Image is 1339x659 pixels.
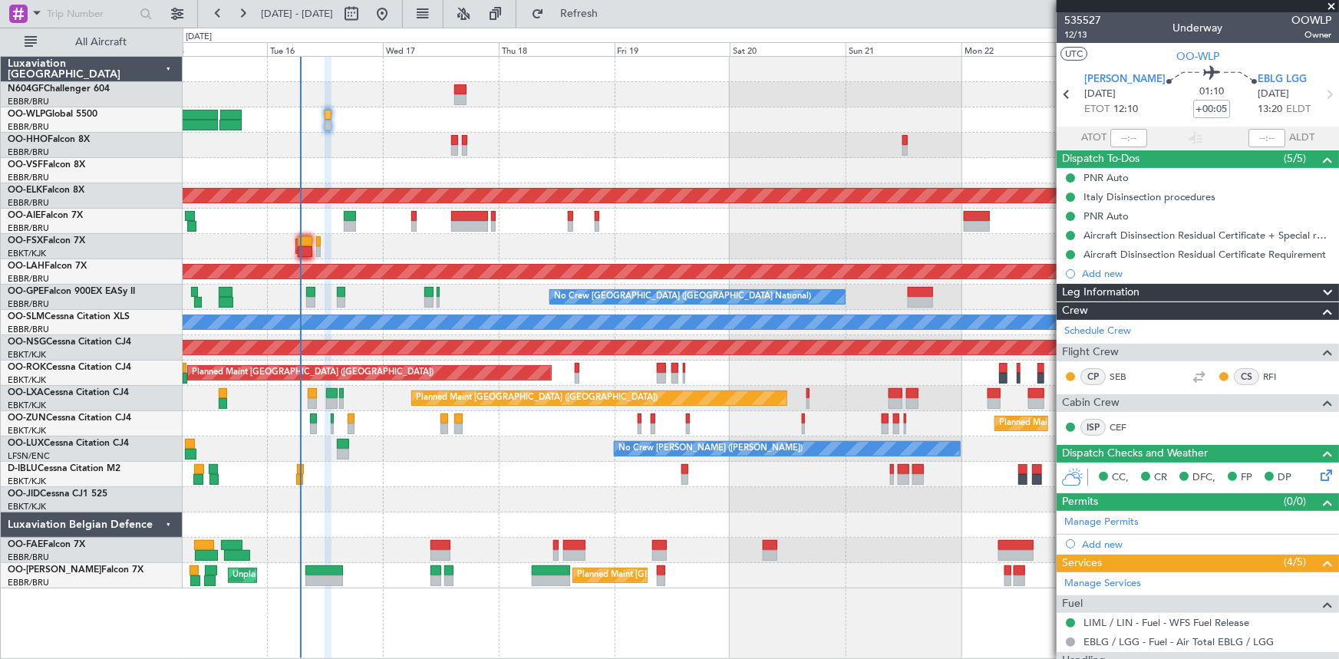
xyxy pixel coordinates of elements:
a: EBBR/BRU [8,577,49,588]
a: EBKT/KJK [8,425,46,437]
div: Planned Maint Kortrijk-[GEOGRAPHIC_DATA] [999,412,1178,435]
a: OO-NSGCessna Citation CJ4 [8,338,131,347]
div: Tue 16 [267,42,383,56]
a: EBKT/KJK [8,248,46,259]
a: Manage Permits [1064,515,1139,530]
span: OO-ROK [8,363,46,372]
a: OO-JIDCessna CJ1 525 [8,489,107,499]
span: OO-LUX [8,439,44,448]
span: FP [1241,470,1252,486]
a: LFSN/ENC [8,450,50,462]
a: EBBR/BRU [8,121,49,133]
span: OO-VSF [8,160,43,170]
a: EBBR/BRU [8,96,49,107]
span: OO-[PERSON_NAME] [8,565,101,575]
div: ISP [1080,419,1106,436]
span: OO-AIE [8,211,41,220]
span: Owner [1291,28,1331,41]
a: LIML / LIN - Fuel - WFS Fuel Release [1083,616,1249,629]
input: --:-- [1110,129,1147,147]
a: EBKT/KJK [8,400,46,411]
a: RFI [1263,370,1298,384]
span: Refresh [547,8,612,19]
div: Italy Disinsection procedures [1083,190,1215,203]
a: OO-ELKFalcon 8X [8,186,84,195]
a: OO-[PERSON_NAME]Falcon 7X [8,565,143,575]
span: DFC, [1192,470,1215,486]
div: Add new [1082,267,1331,280]
span: [DATE] [1084,87,1116,102]
span: 535527 [1064,12,1101,28]
span: OO-HHO [8,135,48,144]
button: UTC [1060,47,1087,61]
span: Cabin Crew [1062,394,1120,412]
div: Add new [1082,538,1331,551]
a: N604GFChallenger 604 [8,84,110,94]
a: EBKT/KJK [8,501,46,512]
span: Crew [1062,302,1088,320]
input: Trip Number [47,2,135,25]
span: Fuel [1062,595,1083,613]
a: OO-SLMCessna Citation XLS [8,312,130,321]
span: ETOT [1084,102,1110,117]
button: Refresh [524,2,616,26]
span: [PERSON_NAME] [1084,72,1166,87]
span: 12/13 [1064,28,1101,41]
a: EBBR/BRU [8,172,49,183]
a: OO-LUXCessna Citation CJ4 [8,439,129,448]
div: CP [1080,368,1106,385]
span: OO-JID [8,489,40,499]
span: Dispatch To-Dos [1062,150,1139,168]
span: Permits [1062,493,1098,511]
a: OO-AIEFalcon 7X [8,211,83,220]
div: Mon 15 [152,42,268,56]
div: Planned Maint [GEOGRAPHIC_DATA] ([GEOGRAPHIC_DATA] National) [577,564,855,587]
span: Leg Information [1062,284,1139,301]
div: No Crew [PERSON_NAME] ([PERSON_NAME]) [618,437,803,460]
span: OO-FSX [8,236,43,245]
a: EBBR/BRU [8,273,49,285]
span: All Aircraft [40,37,162,48]
span: CC, [1112,470,1129,486]
a: OO-FSXFalcon 7X [8,236,85,245]
div: No Crew [GEOGRAPHIC_DATA] ([GEOGRAPHIC_DATA] National) [554,285,811,308]
div: Planned Maint [GEOGRAPHIC_DATA] ([GEOGRAPHIC_DATA]) [192,361,434,384]
span: CR [1154,470,1167,486]
a: OO-HHOFalcon 8X [8,135,90,144]
span: OO-ZUN [8,414,46,423]
span: OO-GPE [8,287,44,296]
span: [DATE] [1258,87,1289,102]
span: DP [1278,470,1291,486]
a: Manage Services [1064,576,1141,591]
div: Unplanned Maint [GEOGRAPHIC_DATA] ([GEOGRAPHIC_DATA] National) [233,564,521,587]
a: Schedule Crew [1064,324,1131,339]
a: EBKT/KJK [8,476,46,487]
span: OO-WLP [8,110,45,119]
a: CEF [1110,420,1144,434]
span: Dispatch Checks and Weather [1062,445,1208,463]
a: EBKT/KJK [8,374,46,386]
div: Aircraft Disinsection Residual Certificate + Special request [1083,229,1331,242]
a: OO-ZUNCessna Citation CJ4 [8,414,131,423]
a: EBBR/BRU [8,324,49,335]
span: ALDT [1289,130,1314,146]
div: Underway [1173,21,1223,37]
span: 13:20 [1258,102,1282,117]
span: OO-LAH [8,262,45,271]
span: OO-SLM [8,312,45,321]
a: EBKT/KJK [8,349,46,361]
a: OO-LAHFalcon 7X [8,262,87,271]
a: OO-GPEFalcon 900EX EASy II [8,287,135,296]
a: EBBR/BRU [8,197,49,209]
a: OO-FAEFalcon 7X [8,540,85,549]
a: OO-WLPGlobal 5500 [8,110,97,119]
span: OO-NSG [8,338,46,347]
a: EBBR/BRU [8,147,49,158]
span: Flight Crew [1062,344,1119,361]
div: [DATE] [186,31,212,44]
div: Aircraft Disinsection Residual Certificate Requirement [1083,248,1326,261]
a: EBBR/BRU [8,298,49,310]
a: OO-LXACessna Citation CJ4 [8,388,129,397]
div: PNR Auto [1083,209,1129,222]
span: OO-WLP [1176,48,1219,64]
